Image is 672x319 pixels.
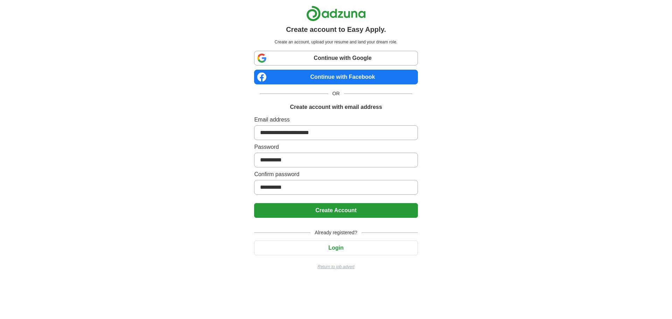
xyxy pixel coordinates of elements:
[306,6,366,21] img: Adzuna logo
[254,51,418,65] a: Continue with Google
[254,203,418,218] button: Create Account
[254,245,418,251] a: Login
[254,143,418,151] label: Password
[254,170,418,179] label: Confirm password
[290,103,382,111] h1: Create account with email address
[254,264,418,270] a: Return to job advert
[254,241,418,255] button: Login
[255,39,416,45] p: Create an account, upload your resume and land your dream role.
[254,70,418,84] a: Continue with Facebook
[286,24,386,35] h1: Create account to Easy Apply.
[328,90,344,97] span: OR
[310,229,361,236] span: Already registered?
[254,116,418,124] label: Email address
